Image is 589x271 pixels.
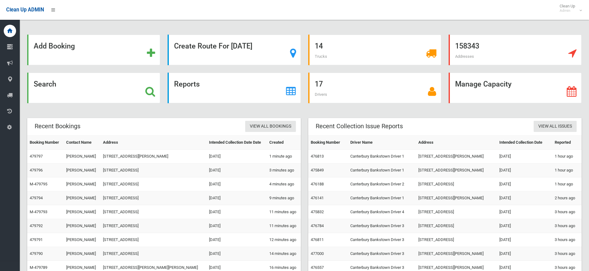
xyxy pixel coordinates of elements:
[267,150,301,163] td: 1 minute ago
[64,177,100,191] td: [PERSON_NAME]
[552,219,582,233] td: 3 hours ago
[27,73,160,103] a: Search
[348,233,416,247] td: Canterbury Bankstown Driver 3
[315,92,327,97] span: Drivers
[100,247,207,261] td: [STREET_ADDRESS]
[416,136,497,150] th: Address
[308,120,410,132] header: Recent Collection Issue Reports
[348,177,416,191] td: Canterbury Bankstown Driver 2
[100,150,207,163] td: [STREET_ADDRESS][PERSON_NAME]
[534,121,577,132] a: View All Issues
[30,182,47,186] a: M-479795
[6,7,44,13] span: Clean Up ADMIN
[207,136,267,150] th: Intended Collection Date Date
[348,191,416,205] td: Canterbury Bankstown Driver 1
[416,247,497,261] td: [STREET_ADDRESS][PERSON_NAME]
[100,136,207,150] th: Address
[64,150,100,163] td: [PERSON_NAME]
[100,233,207,247] td: [STREET_ADDRESS]
[174,42,252,50] strong: Create Route For [DATE]
[174,80,200,88] strong: Reports
[168,73,301,103] a: Reports
[30,154,43,159] a: 479797
[27,136,64,150] th: Booking Number
[100,219,207,233] td: [STREET_ADDRESS]
[207,233,267,247] td: [DATE]
[64,233,100,247] td: [PERSON_NAME]
[308,35,441,65] a: 14 Trucks
[311,251,324,256] a: 477000
[455,80,511,88] strong: Manage Capacity
[267,191,301,205] td: 9 minutes ago
[552,233,582,247] td: 3 hours ago
[552,150,582,163] td: 1 hour ago
[100,191,207,205] td: [STREET_ADDRESS]
[552,136,582,150] th: Reported
[315,42,323,50] strong: 14
[416,205,497,219] td: [STREET_ADDRESS]
[64,205,100,219] td: [PERSON_NAME]
[552,177,582,191] td: 1 hour ago
[207,219,267,233] td: [DATE]
[207,150,267,163] td: [DATE]
[497,177,552,191] td: [DATE]
[30,210,47,214] a: M-479793
[30,237,43,242] a: 479791
[64,163,100,177] td: [PERSON_NAME]
[311,237,324,242] a: 476811
[455,54,474,59] span: Addresses
[552,191,582,205] td: 2 hours ago
[311,168,324,172] a: 475849
[560,8,575,13] small: Admin
[416,233,497,247] td: [STREET_ADDRESS]
[416,177,497,191] td: [STREET_ADDRESS]
[30,168,43,172] a: 479796
[416,219,497,233] td: [STREET_ADDRESS]
[245,121,296,132] a: View All Bookings
[557,4,581,13] span: Clean Up
[64,136,100,150] th: Contact Name
[449,73,582,103] a: Manage Capacity
[267,136,301,150] th: Created
[207,177,267,191] td: [DATE]
[348,150,416,163] td: Canterbury Bankstown Driver 1
[207,205,267,219] td: [DATE]
[497,219,552,233] td: [DATE]
[552,247,582,261] td: 3 hours ago
[497,191,552,205] td: [DATE]
[267,247,301,261] td: 14 minutes ago
[416,191,497,205] td: [STREET_ADDRESS][PERSON_NAME]
[348,247,416,261] td: Canterbury Bankstown Driver 3
[552,163,582,177] td: 1 hour ago
[100,205,207,219] td: [STREET_ADDRESS]
[34,80,56,88] strong: Search
[30,251,43,256] a: 479790
[315,80,323,88] strong: 17
[308,73,441,103] a: 17 Drivers
[455,42,479,50] strong: 158343
[348,219,416,233] td: Canterbury Bankstown Driver 3
[30,265,47,270] a: M-479789
[64,219,100,233] td: [PERSON_NAME]
[207,247,267,261] td: [DATE]
[497,233,552,247] td: [DATE]
[348,163,416,177] td: Canterbury Bankstown Driver 1
[267,219,301,233] td: 11 minutes ago
[311,223,324,228] a: 476784
[267,205,301,219] td: 11 minutes ago
[497,150,552,163] td: [DATE]
[100,163,207,177] td: [STREET_ADDRESS]
[348,136,416,150] th: Driver Name
[311,196,324,200] a: 476141
[552,205,582,219] td: 3 hours ago
[497,136,552,150] th: Intended Collection Date
[207,191,267,205] td: [DATE]
[311,210,324,214] a: 475832
[497,247,552,261] td: [DATE]
[311,154,324,159] a: 476813
[497,163,552,177] td: [DATE]
[267,233,301,247] td: 12 minutes ago
[64,247,100,261] td: [PERSON_NAME]
[100,177,207,191] td: [STREET_ADDRESS]
[311,182,324,186] a: 476188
